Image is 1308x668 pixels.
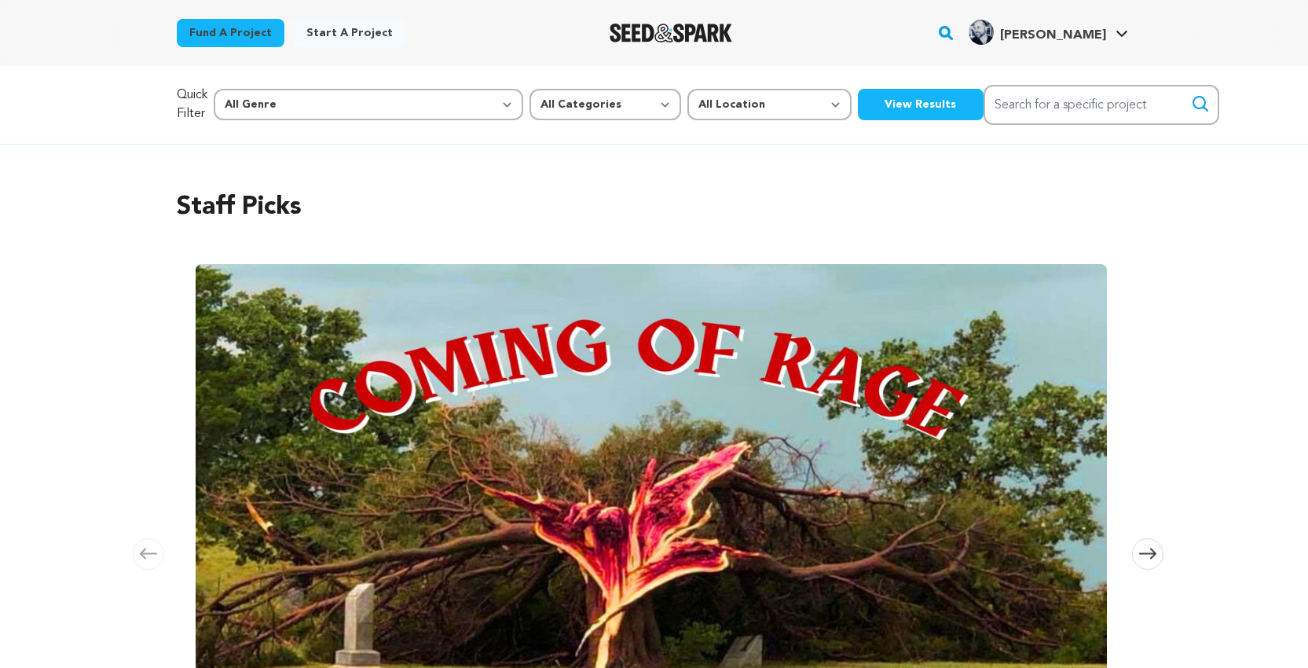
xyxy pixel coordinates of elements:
button: View Results [858,89,984,120]
a: Fund a project [177,19,284,47]
input: Search for a specific project [984,85,1219,125]
h2: Staff Picks [177,189,1132,226]
a: Start a project [294,19,405,47]
div: Mark A.'s Profile [969,20,1106,45]
img: Seed&Spark Logo Dark Mode [610,24,733,42]
a: Seed&Spark Homepage [610,24,733,42]
span: [PERSON_NAME] [1000,29,1106,42]
img: 91d068b09b21bed6.jpg [969,20,994,45]
p: Quick Filter [177,86,207,123]
span: Mark A.'s Profile [965,17,1131,50]
a: Mark A.'s Profile [965,17,1131,45]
